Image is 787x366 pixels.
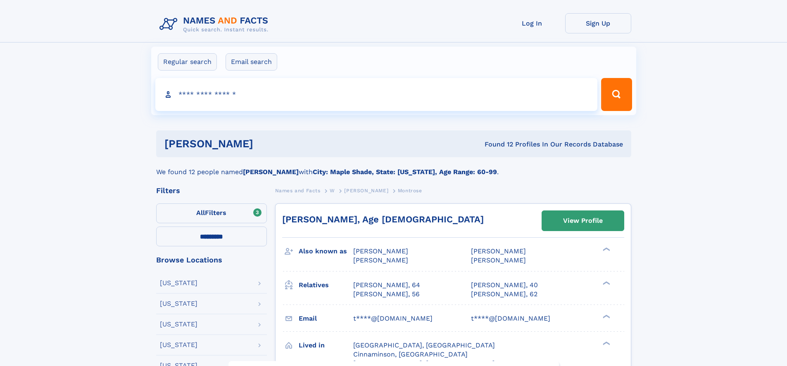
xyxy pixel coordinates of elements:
[369,140,623,149] div: Found 12 Profiles In Our Records Database
[398,188,422,194] span: Montrose
[299,338,353,352] h3: Lived in
[164,139,369,149] h1: [PERSON_NAME]
[471,256,526,264] span: [PERSON_NAME]
[160,280,197,286] div: [US_STATE]
[353,290,420,299] a: [PERSON_NAME], 56
[160,342,197,348] div: [US_STATE]
[160,300,197,307] div: [US_STATE]
[275,185,321,196] a: Names and Facts
[353,256,408,264] span: [PERSON_NAME]
[353,350,468,358] span: Cinnaminson, [GEOGRAPHIC_DATA]
[344,185,388,196] a: [PERSON_NAME]
[156,157,631,177] div: We found 12 people named with .
[313,168,497,176] b: City: Maple Shade, State: [US_STATE], Age Range: 60-99
[601,340,611,346] div: ❯
[601,247,611,252] div: ❯
[601,314,611,319] div: ❯
[330,185,335,196] a: W
[330,188,335,194] span: W
[155,78,598,111] input: search input
[471,247,526,255] span: [PERSON_NAME]
[160,321,197,328] div: [US_STATE]
[542,211,624,231] a: View Profile
[196,209,205,217] span: All
[563,211,603,230] div: View Profile
[243,168,299,176] b: [PERSON_NAME]
[353,341,495,349] span: [GEOGRAPHIC_DATA], [GEOGRAPHIC_DATA]
[158,53,217,71] label: Regular search
[156,256,267,264] div: Browse Locations
[156,187,267,194] div: Filters
[226,53,277,71] label: Email search
[156,13,275,35] img: Logo Names and Facts
[471,281,538,290] a: [PERSON_NAME], 40
[299,244,353,258] h3: Also known as
[156,203,267,223] label: Filters
[565,13,631,33] a: Sign Up
[471,290,537,299] a: [PERSON_NAME], 62
[601,78,632,111] button: Search Button
[353,247,408,255] span: [PERSON_NAME]
[353,281,420,290] a: [PERSON_NAME], 64
[299,312,353,326] h3: Email
[601,280,611,286] div: ❯
[499,13,565,33] a: Log In
[299,278,353,292] h3: Relatives
[344,188,388,194] span: [PERSON_NAME]
[282,214,484,224] a: [PERSON_NAME], Age [DEMOGRAPHIC_DATA]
